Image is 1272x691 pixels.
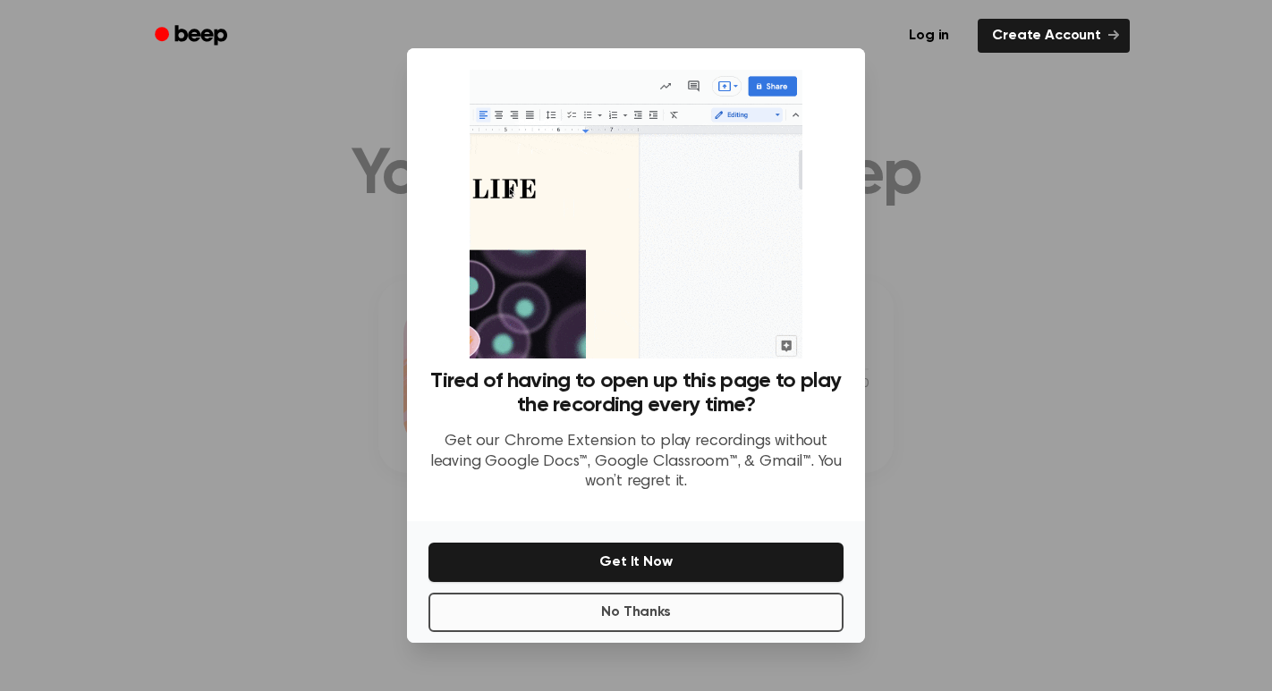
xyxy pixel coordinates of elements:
[428,432,844,493] p: Get our Chrome Extension to play recordings without leaving Google Docs™, Google Classroom™, & Gm...
[428,369,844,417] h3: Tired of having to open up this page to play the recording every time?
[891,15,967,56] a: Log in
[428,593,844,632] button: No Thanks
[978,19,1130,53] a: Create Account
[142,19,243,54] a: Beep
[428,543,844,582] button: Get It Now
[470,70,801,358] img: Beep extension in action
